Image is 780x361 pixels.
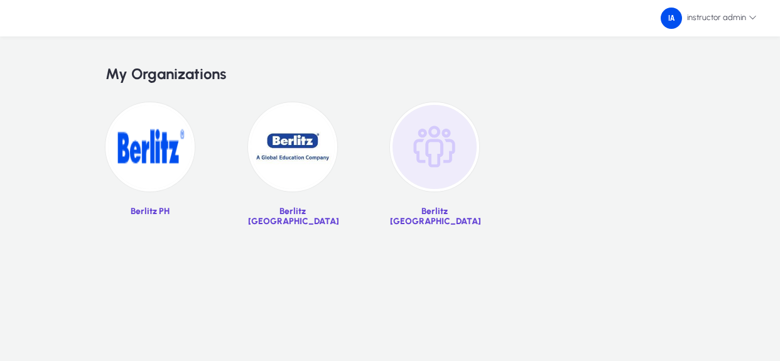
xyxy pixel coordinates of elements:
[390,102,479,191] img: organization-placeholder.png
[390,207,479,227] p: Berlitz [GEOGRAPHIC_DATA]
[248,207,337,227] p: Berlitz [GEOGRAPHIC_DATA]
[248,102,337,236] a: Berlitz [GEOGRAPHIC_DATA]
[106,207,195,217] p: Berlitz PH
[651,7,767,30] button: instructor admin
[661,8,757,29] span: instructor admin
[248,102,337,191] img: 34.jpg
[106,102,195,191] img: 28.png
[106,65,674,84] h2: My Organizations
[661,8,682,29] img: 239.png
[106,102,195,236] a: Berlitz PH
[390,102,479,236] a: Berlitz [GEOGRAPHIC_DATA]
